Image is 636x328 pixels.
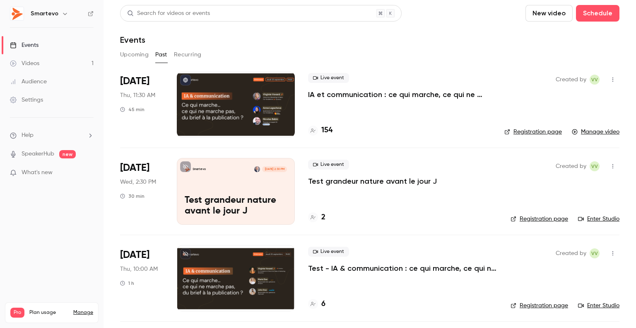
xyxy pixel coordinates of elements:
[174,48,202,61] button: Recurring
[308,176,437,186] a: Test grandeur nature avant le jour J
[29,309,68,316] span: Plan usage
[120,91,155,100] span: Thu, 11:30 AM
[308,90,491,100] a: IA et communication : ce qui marche, ce qui ne marche pas...du brief à la publication ?
[10,41,39,49] div: Events
[262,166,287,172] span: [DATE] 2:30 PM
[590,161,600,171] span: Virginie Vovard
[10,7,24,20] img: Smartevo
[591,248,598,258] span: VV
[254,166,260,172] img: Eric Ohleyer
[590,248,600,258] span: Virginie Vovard
[556,161,586,171] span: Created by
[120,35,145,45] h1: Events
[10,78,47,86] div: Audience
[10,308,24,318] span: Pro
[120,158,164,224] div: Sep 24 Wed, 2:30 PM (Europe/Paris)
[308,160,349,170] span: Live event
[73,309,93,316] a: Manage
[120,265,158,273] span: Thu, 10:00 AM
[511,301,568,310] a: Registration page
[578,215,619,223] a: Enter Studio
[120,106,145,113] div: 45 min
[591,161,598,171] span: VV
[185,195,287,217] p: Test grandeur nature avant le jour J
[22,150,54,158] a: SpeakerHub
[59,150,76,158] span: new
[308,212,325,223] a: 2
[120,248,149,262] span: [DATE]
[308,299,325,310] a: 6
[308,263,497,273] a: Test - IA & communication : ce qui marche, ce qui ne marche pas, du brief à la publication ?
[511,215,568,223] a: Registration page
[31,10,58,18] h6: Smartevo
[556,75,586,85] span: Created by
[591,75,598,85] span: VV
[308,247,349,257] span: Live event
[321,299,325,310] h4: 6
[556,248,586,258] span: Created by
[193,167,206,171] p: Smartevo
[10,59,39,68] div: Videos
[120,178,156,186] span: Wed, 2:30 PM
[120,280,134,287] div: 1 h
[321,212,325,223] h4: 2
[120,48,149,61] button: Upcoming
[308,73,349,83] span: Live event
[578,301,619,310] a: Enter Studio
[177,158,295,224] a: Test grandeur nature avant le jour JSmartevoEric Ohleyer[DATE] 2:30 PMTest grandeur nature avant ...
[321,125,332,136] h4: 154
[504,128,562,136] a: Registration page
[120,193,145,199] div: 30 min
[590,75,600,85] span: Virginie Vovard
[120,75,149,88] span: [DATE]
[576,5,619,22] button: Schedule
[308,125,332,136] a: 154
[155,48,167,61] button: Past
[572,128,619,136] a: Manage video
[10,131,94,140] li: help-dropdown-opener
[120,245,164,311] div: Sep 18 Thu, 10:00 AM (Europe/Paris)
[22,131,34,140] span: Help
[120,161,149,175] span: [DATE]
[10,96,43,104] div: Settings
[525,5,573,22] button: New video
[120,71,164,138] div: Sep 25 Thu, 11:30 AM (Europe/Paris)
[127,9,210,18] div: Search for videos or events
[22,168,53,177] span: What's new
